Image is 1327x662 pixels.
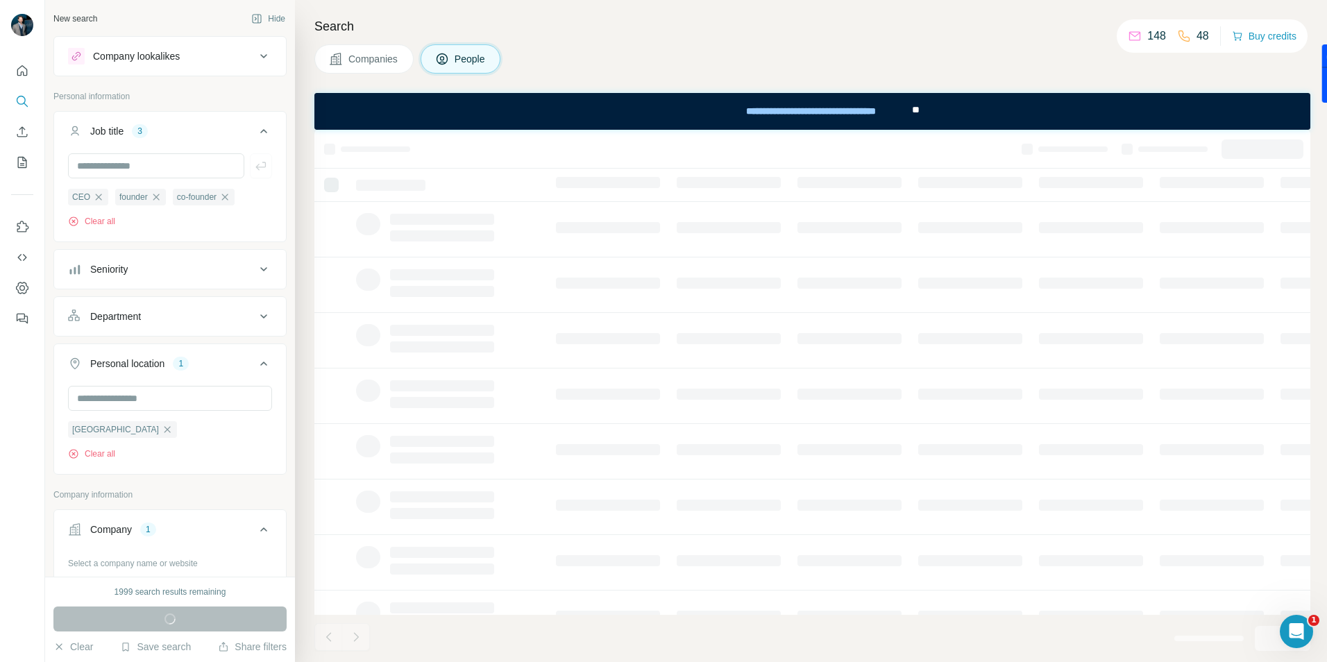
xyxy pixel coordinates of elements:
button: Job title3 [54,114,286,153]
button: Hide [242,8,295,29]
button: Share filters [218,640,287,654]
img: Avatar [11,14,33,36]
button: Clear all [68,448,115,460]
button: Company lookalikes [54,40,286,73]
div: Select a company name or website [68,552,272,570]
button: Enrich CSV [11,119,33,144]
button: Quick start [11,58,33,83]
button: Personal location1 [54,347,286,386]
button: Clear [53,640,93,654]
div: Personal location [90,357,164,371]
div: Seniority [90,262,128,276]
span: [GEOGRAPHIC_DATA] [72,423,159,436]
button: Use Surfe on LinkedIn [11,214,33,239]
div: Department [90,309,141,323]
div: Company [90,523,132,536]
p: 148 [1147,28,1166,44]
span: co-founder [177,191,217,203]
button: My lists [11,150,33,175]
button: Buy credits [1232,26,1296,46]
button: Save search [120,640,191,654]
span: 1 [1308,615,1319,626]
button: Company1 [54,513,286,552]
iframe: Intercom live chat [1280,615,1313,648]
button: Dashboard [11,275,33,300]
div: 1999 search results remaining [115,586,226,598]
h4: Search [314,17,1310,36]
button: Use Surfe API [11,245,33,270]
button: Search [11,89,33,114]
span: Companies [348,52,399,66]
span: CEO [72,191,90,203]
p: Personal information [53,90,287,103]
iframe: Banner [314,93,1310,130]
div: 1 [173,357,189,370]
span: People [455,52,487,66]
div: 1 [140,523,156,536]
div: Company lookalikes [93,49,180,63]
button: Clear all [68,215,115,228]
button: Feedback [11,306,33,331]
p: Company information [53,489,287,501]
button: Department [54,300,286,333]
div: 3 [132,125,148,137]
button: Seniority [54,253,286,286]
span: founder [119,191,148,203]
p: 48 [1197,28,1209,44]
div: New search [53,12,97,25]
div: Job title [90,124,124,138]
